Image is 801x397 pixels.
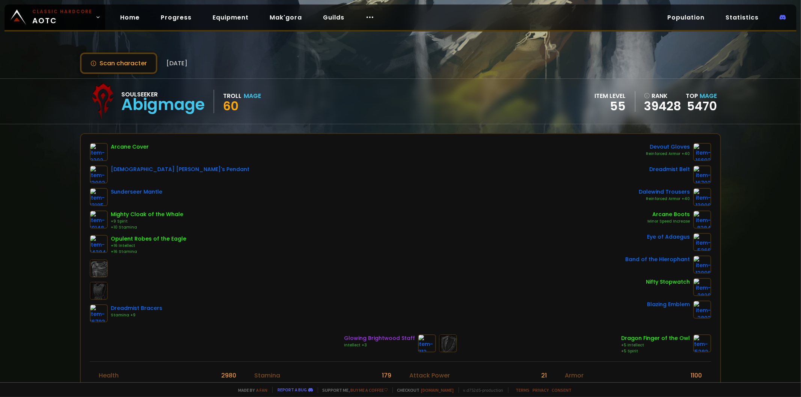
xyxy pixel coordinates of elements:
[661,10,710,25] a: Population
[700,92,717,100] span: Mage
[650,165,690,173] div: Dreadmist Belt
[693,233,711,251] img: item-5266
[111,249,186,255] div: +16 Stamina
[114,10,146,25] a: Home
[99,371,119,380] div: Health
[409,371,450,380] div: Attack Power
[80,53,157,74] button: Scan character
[541,371,547,380] div: 21
[32,8,92,15] small: Classic Hardcore
[90,188,108,206] img: item-13185
[595,101,626,112] div: 55
[693,301,711,319] img: item-2802
[244,91,261,101] div: Mage
[565,371,584,380] div: Armor
[111,243,186,249] div: +16 Intellect
[234,387,268,393] span: Made by
[648,211,690,218] div: Arcane Boots
[5,5,105,30] a: Classic HardcoreAOTC
[90,211,108,229] img: item-10148
[221,380,236,389] div: 5508
[644,101,682,112] a: 39428
[693,256,711,274] img: item-13096
[516,387,530,393] a: Terms
[90,304,108,322] img: item-16703
[691,371,702,380] div: 1100
[693,211,711,229] img: item-8284
[221,371,236,380] div: 2980
[647,301,690,308] div: Blazing Emblem
[111,224,183,230] div: +10 Stamina
[254,371,280,380] div: Stamina
[646,278,690,286] div: Nifty Stopwatch
[626,256,690,263] div: Band of the Hierophant
[409,380,444,389] div: Melee critic
[686,91,717,101] div: Top
[533,387,549,393] a: Privacy
[111,304,162,312] div: Dreadmist Bracers
[621,334,690,342] div: Dragon Finger of the Owl
[648,218,690,224] div: Minor Speed Increase
[647,233,690,241] div: Eye of Adaegus
[254,380,279,389] div: Intellect
[693,143,711,161] img: item-16692
[111,312,162,318] div: Stamina +9
[565,380,585,389] div: Dodge
[644,91,682,101] div: rank
[317,10,350,25] a: Guilds
[538,380,547,389] div: 0 %
[111,218,183,224] div: +9 Spirit
[111,211,183,218] div: Mighty Cloak of the Whale
[264,10,308,25] a: Mak'gora
[155,10,198,25] a: Progress
[693,278,711,296] img: item-2820
[90,235,108,253] img: item-14284
[720,10,765,25] a: Statistics
[223,91,241,101] div: Troll
[90,165,108,183] img: item-13002
[392,387,454,393] span: Checkout
[693,165,711,183] img: item-16702
[639,188,690,196] div: Dalewind Trousers
[687,98,717,114] a: 5470
[121,90,205,99] div: Soulseeker
[90,143,108,161] img: item-8292
[646,151,690,157] div: Reinforced Armor +40
[111,188,162,196] div: Sunderseer Mantle
[621,348,690,354] div: +5 Spirit
[111,165,249,173] div: [DEMOGRAPHIC_DATA] [PERSON_NAME]'s Pendant
[380,380,391,389] div: 305
[166,59,187,68] span: [DATE]
[693,334,711,352] img: item-15282
[111,143,149,151] div: Arcane Cover
[421,387,454,393] a: [DOMAIN_NAME]
[99,380,116,389] div: Mana
[318,387,388,393] span: Support me,
[693,380,702,389] div: 5 %
[459,387,504,393] span: v. d752d5 - production
[344,342,415,348] div: Intellect +3
[351,387,388,393] a: Buy me a coffee
[256,387,268,393] a: a fan
[32,8,92,26] span: AOTC
[278,387,307,392] a: Report a bug
[552,387,572,393] a: Consent
[382,371,391,380] div: 179
[121,99,205,110] div: Abigmage
[223,98,238,114] span: 60
[344,334,415,342] div: Glowing Brightwood Staff
[207,10,255,25] a: Equipment
[693,188,711,206] img: item-13008
[621,342,690,348] div: +5 Intellect
[646,143,690,151] div: Devout Gloves
[418,334,436,352] img: item-812
[111,235,186,243] div: Opulent Robes of the Eagle
[595,91,626,101] div: item level
[639,196,690,202] div: Reinforced Armor +40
